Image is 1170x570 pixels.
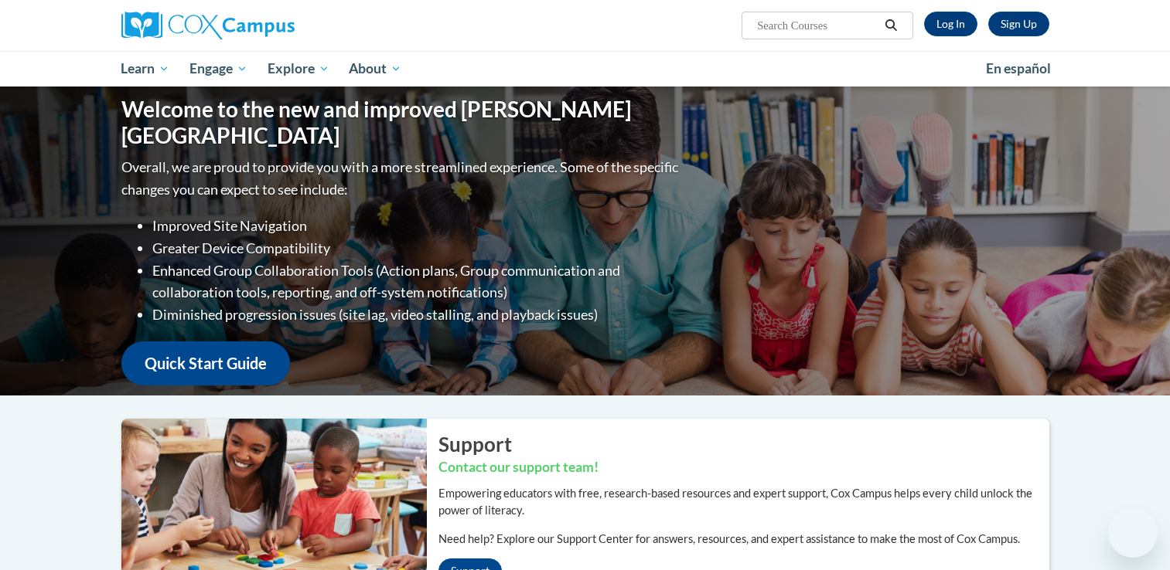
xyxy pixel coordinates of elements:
p: Need help? Explore our Support Center for answers, resources, and expert assistance to make the m... [438,531,1049,548]
img: Cox Campus [121,12,295,39]
button: Search [879,16,902,35]
span: Engage [189,59,247,78]
a: En español [976,53,1061,85]
div: Main menu [98,51,1073,87]
h3: Contact our support team! [438,458,1049,477]
a: Log In [924,12,977,36]
p: Overall, we are proud to provide you with a more streamlined experience. Some of the specific cha... [121,156,682,201]
h2: Support [438,430,1049,458]
span: About [349,59,401,78]
p: Empowering educators with free, research-based resources and expert support, Cox Campus helps eve... [438,485,1049,519]
a: Engage [179,51,258,87]
span: Learn [121,59,169,78]
li: Enhanced Group Collaboration Tools (Action plans, Group communication and collaboration tools, re... [152,260,682,304]
a: Register [988,12,1049,36]
li: Greater Device Compatibility [152,237,682,260]
li: Diminished progression issues (site lag, video stalling, and playback issues) [152,304,682,326]
a: Quick Start Guide [121,341,290,385]
h1: Welcome to the new and improved [PERSON_NAME][GEOGRAPHIC_DATA] [121,97,682,148]
input: Search Courses [756,16,879,35]
a: Learn [111,51,180,87]
a: About [339,51,411,87]
span: Explore [268,59,329,78]
a: Cox Campus [121,12,415,39]
iframe: Button to launch messaging window [1108,508,1158,558]
span: En español [986,60,1051,76]
li: Improved Site Navigation [152,215,682,237]
a: Explore [258,51,339,87]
